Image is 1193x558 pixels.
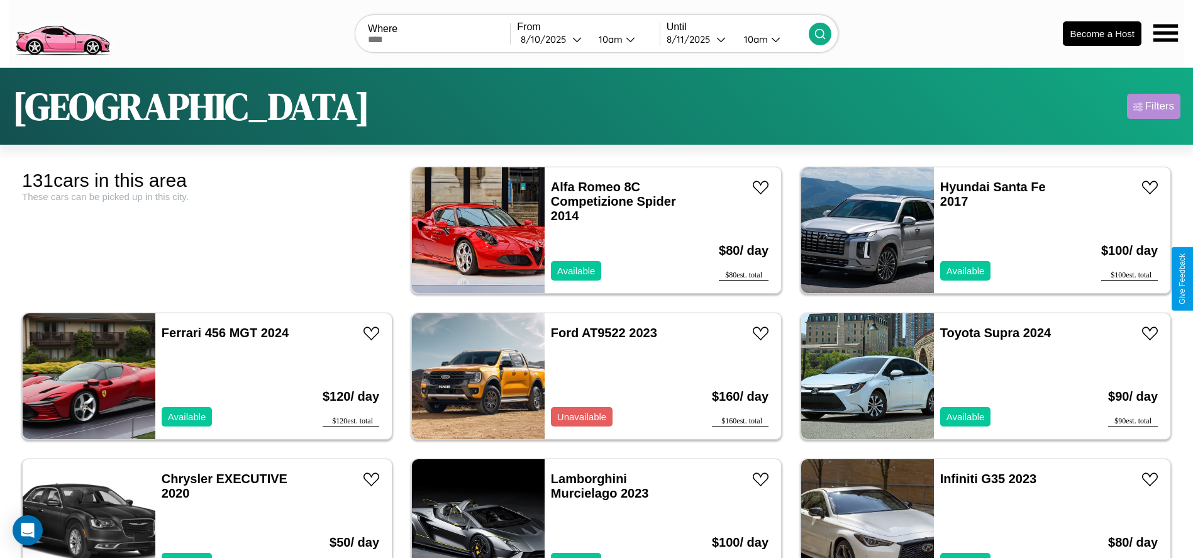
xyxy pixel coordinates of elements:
[1178,254,1187,304] div: Give Feedback
[521,33,572,45] div: 8 / 10 / 2025
[667,21,809,33] label: Until
[1108,377,1158,416] h3: $ 90 / day
[22,191,392,202] div: These cars can be picked up in this city.
[940,472,1036,486] a: Infiniti G35 2023
[712,377,769,416] h3: $ 160 / day
[946,408,985,425] p: Available
[1101,231,1158,271] h3: $ 100 / day
[557,262,596,279] p: Available
[1063,21,1141,46] button: Become a Host
[738,33,771,45] div: 10am
[168,408,206,425] p: Available
[323,377,379,416] h3: $ 120 / day
[517,33,588,46] button: 8/10/2025
[517,21,659,33] label: From
[557,408,606,425] p: Unavailable
[162,472,287,500] a: Chrysler EXECUTIVE 2020
[667,33,716,45] div: 8 / 11 / 2025
[323,416,379,427] div: $ 120 est. total
[551,472,649,500] a: Lamborghini Murcielago 2023
[9,6,115,59] img: logo
[719,231,769,271] h3: $ 80 / day
[1145,100,1174,113] div: Filters
[940,326,1051,340] a: Toyota Supra 2024
[551,180,676,223] a: Alfa Romeo 8C Competizione Spider 2014
[589,33,660,46] button: 10am
[162,326,289,340] a: Ferrari 456 MGT 2024
[734,33,809,46] button: 10am
[1108,416,1158,427] div: $ 90 est. total
[13,81,370,132] h1: [GEOGRAPHIC_DATA]
[592,33,626,45] div: 10am
[940,180,1046,208] a: Hyundai Santa Fe 2017
[368,23,510,35] label: Where
[719,271,769,281] div: $ 80 est. total
[551,326,657,340] a: Ford AT9522 2023
[1101,271,1158,281] div: $ 100 est. total
[1127,94,1180,119] button: Filters
[22,170,392,191] div: 131 cars in this area
[712,416,769,427] div: $ 160 est. total
[946,262,985,279] p: Available
[13,515,43,545] div: Open Intercom Messenger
